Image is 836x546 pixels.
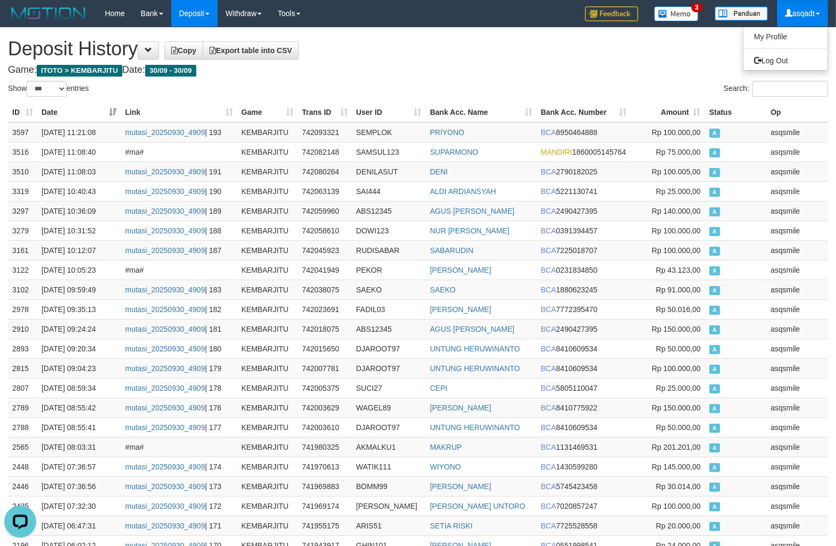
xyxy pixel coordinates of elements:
[541,384,556,392] span: BCA
[4,4,36,36] button: Open LiveChat chat widget
[430,305,491,314] a: [PERSON_NAME]
[298,496,352,516] td: 741969174
[766,319,828,339] td: asqsmile
[37,299,121,319] td: [DATE] 09:35:13
[298,280,352,299] td: 742038075
[541,443,556,451] span: BCA
[709,286,720,295] span: Approved
[352,516,426,535] td: ARIS51
[709,227,720,236] span: Approved
[237,122,298,142] td: KEMBARJITU
[125,187,205,196] a: mutasi_20250930_4909
[37,516,121,535] td: [DATE] 06:47:31
[430,345,520,353] a: UNTUNG HERUWINANTO
[125,463,205,471] a: mutasi_20250930_4909
[766,457,828,476] td: asqsmile
[430,226,509,235] a: NUR [PERSON_NAME]
[766,260,828,280] td: asqsmile
[537,437,631,457] td: 1131469531
[537,378,631,398] td: 5805110047
[298,260,352,280] td: 742041949
[237,378,298,398] td: KEMBARJITU
[121,122,237,142] td: | 193
[430,443,462,451] a: MAKRUP
[352,181,426,201] td: SAI444
[121,417,237,437] td: | 177
[237,299,298,319] td: KEMBARJITU
[430,404,491,412] a: [PERSON_NAME]
[237,516,298,535] td: KEMBARJITU
[541,266,556,274] span: BCA
[654,6,699,21] img: Button%20Memo.svg
[709,463,720,472] span: Approved
[709,188,720,197] span: Approved
[8,122,37,142] td: 3597
[537,398,631,417] td: 8410775922
[709,424,720,433] span: Approved
[537,142,631,162] td: 1860005145764
[298,378,352,398] td: 742005375
[37,339,121,358] td: [DATE] 09:20:34
[652,226,701,235] span: Rp 100.000,00
[125,364,205,373] a: mutasi_20250930_4909
[766,221,828,240] td: asqsmile
[37,240,121,260] td: [DATE] 10:12:07
[430,246,474,255] a: SABARUDIN
[125,285,205,294] a: mutasi_20250930_4909
[541,482,556,491] span: BCA
[298,417,352,437] td: 742003610
[121,457,237,476] td: | 174
[541,148,572,156] span: MANDIRI
[715,6,768,21] img: panduan.png
[766,437,828,457] td: asqsmile
[430,423,520,432] a: UNTUNG HERUWINANTO
[541,305,556,314] span: BCA
[709,345,720,354] span: Approved
[541,364,556,373] span: BCA
[37,398,121,417] td: [DATE] 08:55:42
[298,319,352,339] td: 742018075
[705,103,767,122] th: Status
[430,207,515,215] a: AGUS [PERSON_NAME]
[121,319,237,339] td: | 181
[541,502,556,510] span: BCA
[537,299,631,319] td: 7772395470
[27,81,66,97] select: Showentries
[37,65,122,77] span: ITOTO > KEMBARJITU
[203,41,299,60] a: Export table into CSV
[541,187,556,196] span: BCA
[541,246,556,255] span: BCA
[352,299,426,319] td: FADIL03
[537,280,631,299] td: 1880623245
[298,398,352,417] td: 742003629
[352,378,426,398] td: SUCI27
[237,280,298,299] td: KEMBARJITU
[121,516,237,535] td: | 171
[121,358,237,378] td: | 179
[656,345,701,353] span: Rp 50.000,00
[8,221,37,240] td: 3279
[709,443,720,452] span: Approved
[430,364,520,373] a: UNTUNG HERUWINANTO
[652,167,701,176] span: Rp 100.005,00
[430,522,473,530] a: SETIA RISKI
[237,319,298,339] td: KEMBARJITU
[237,398,298,417] td: KEMBARJITU
[541,325,556,333] span: BCA
[298,358,352,378] td: 742007781
[298,142,352,162] td: 742082148
[541,345,556,353] span: BCA
[766,496,828,516] td: asqsmile
[8,240,37,260] td: 3161
[298,476,352,496] td: 741969883
[8,201,37,221] td: 3297
[652,364,701,373] span: Rp 100.000,00
[652,463,701,471] span: Rp 145.000,00
[121,103,237,122] th: Link: activate to sort column ascending
[430,187,496,196] a: ALDI ARDIANSYAH
[125,167,205,176] a: mutasi_20250930_4909
[537,260,631,280] td: 0231834850
[8,299,37,319] td: 2978
[652,207,701,215] span: Rp 140.000,00
[426,103,537,122] th: Bank Acc. Name: activate to sort column ascending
